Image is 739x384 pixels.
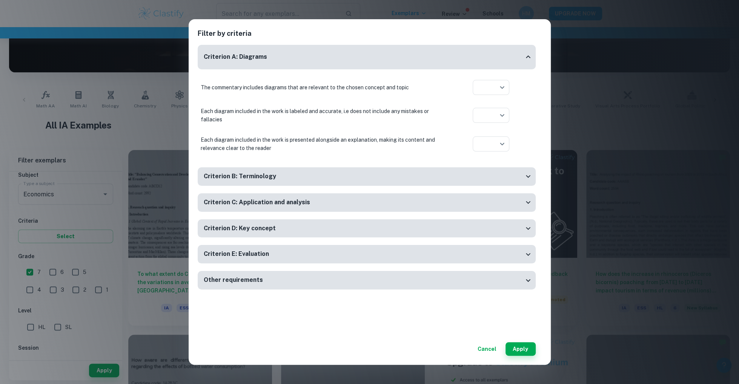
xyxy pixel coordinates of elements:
[204,52,267,62] h6: Criterion A: Diagrams
[201,107,450,124] p: Each diagram included in the work is labeled and accurate, i.e does not include any mistakes or f...
[198,167,536,186] div: Criterion B: Terminology
[198,28,542,45] h2: Filter by criteria
[198,193,536,212] div: Criterion C: Application and analysis
[505,342,536,356] button: Apply
[204,172,276,181] h6: Criterion B: Terminology
[204,249,269,259] h6: Criterion E: Evaluation
[198,245,536,263] div: Criterion E: Evaluation
[204,198,310,207] h6: Criterion C: Application and analysis
[201,136,450,152] p: Each diagram included in the work is presented alongside an explanation, making its content and r...
[201,83,450,92] p: The commentary includes diagrams that are relevant to the chosen concept and topic
[198,45,536,69] div: Criterion A: Diagrams
[204,224,276,233] h6: Criterion D: Key concept
[475,342,499,356] button: Cancel
[198,271,536,289] div: Other requirements
[204,275,263,285] h6: Other requirements
[198,219,536,238] div: Criterion D: Key concept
